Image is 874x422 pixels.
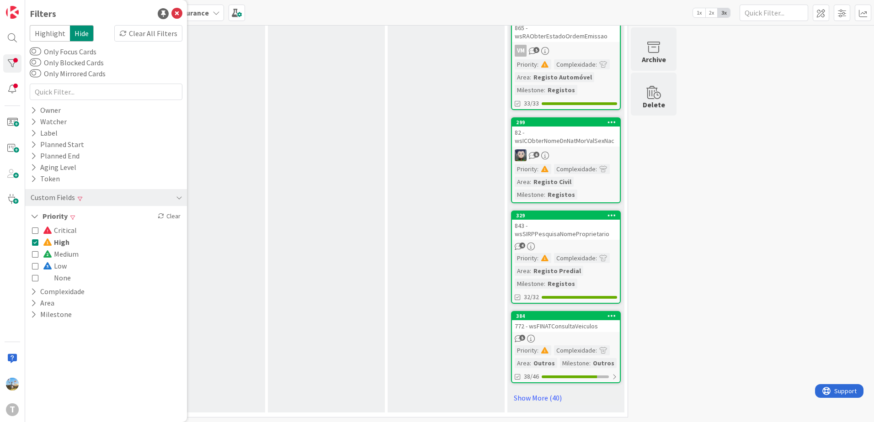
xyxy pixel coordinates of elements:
span: 38/46 [524,372,539,381]
div: VM [512,45,620,57]
button: Low [32,260,67,272]
span: High [43,236,69,248]
span: : [589,358,591,368]
button: Milestone [30,309,73,320]
div: 329 [516,212,620,219]
div: Registo Automóvel [531,72,594,82]
button: Only Focus Cards [30,47,41,56]
div: Outros [531,358,557,368]
div: Watcher [30,116,68,127]
div: Complexidade [554,253,596,263]
span: 2x [705,8,718,17]
div: Milestone [515,190,544,200]
div: T [6,403,19,416]
a: Show More (40) [511,390,621,405]
div: 299 [512,118,620,127]
label: Only Blocked Cards [30,57,104,68]
button: None [32,272,71,284]
div: 299 [516,119,620,126]
span: : [537,164,538,174]
button: Only Blocked Cards [30,58,41,67]
div: Planned Start [30,139,85,150]
div: Priority [515,345,537,355]
a: 329843 - wsSIRPPesquisaNomeProprietarioPriority:Complexidade:Area:Registo PredialMilestone:Regist... [511,211,621,304]
input: Quick Filter... [740,5,808,21]
img: Visit kanbanzone.com [6,6,19,19]
div: 384 [516,313,620,319]
div: Registos [545,85,577,95]
div: 384772 - wsFINATConsultaVeiculos [512,312,620,332]
a: 384772 - wsFINATConsultaVeiculosPriority:Complexidade:Area:OutrosMilestone:Outros38/46 [511,311,621,383]
button: Only Mirrored Cards [30,69,41,78]
span: : [537,59,538,69]
span: : [537,253,538,263]
div: Area [515,72,530,82]
a: 865 - wsRAObterEstadoOrdemEmissaoVMPriority:Complexidade:Area:Registo AutomóvelMilestone:Registos... [511,13,621,110]
span: : [596,253,597,263]
div: Delete [643,99,665,110]
div: Clear [156,211,182,222]
div: Complexidade [554,59,596,69]
div: Milestone [560,358,589,368]
div: 384 [512,312,620,320]
div: 843 - wsSIRPPesquisaNomeProprietario [512,220,620,240]
div: Filters [30,7,56,21]
span: Hide [70,25,94,42]
button: Priority [30,211,69,222]
span: Highlight [30,25,70,42]
button: Complexidade [30,286,85,297]
div: Outros [591,358,617,368]
button: High [32,236,69,248]
span: 5 [519,335,525,341]
div: Archive [642,54,666,65]
div: Label [30,127,59,139]
div: Milestone [515,279,544,289]
span: : [596,59,597,69]
div: 865 - wsRAObterEstadoOrdemEmissao [512,14,620,42]
span: Medium [43,248,79,260]
div: Custom Fields [30,192,76,203]
div: Registos [545,190,577,200]
a: 29982 - wsICObterNomeDnNatMorValSexNacLSPriority:Complexidade:Area:Registo CivilMilestone:Registos [511,117,621,203]
span: 5 [533,47,539,53]
span: Critical [43,224,77,236]
div: 329 [512,211,620,220]
span: 3x [718,8,730,17]
img: LS [515,149,527,161]
label: Only Focus Cards [30,46,96,57]
div: Planned End [30,150,80,162]
div: 82 - wsICObterNomeDnNatMorValSexNac [512,127,620,147]
span: : [530,266,531,276]
span: 32/32 [524,292,539,302]
div: Priority [515,164,537,174]
div: 29982 - wsICObterNomeDnNatMorValSexNac [512,118,620,147]
div: Area [515,358,530,368]
div: Owner [30,105,62,116]
div: Area [515,177,530,187]
span: : [530,358,531,368]
span: : [596,164,597,174]
span: : [530,72,531,82]
div: 772 - wsFINATConsultaVeiculos [512,320,620,332]
div: Clear All Filters [114,25,182,42]
input: Quick Filter... [30,84,182,100]
div: VM [515,45,527,57]
span: 4 [519,243,525,248]
span: 33/33 [524,99,539,108]
div: 329843 - wsSIRPPesquisaNomeProprietario [512,211,620,240]
span: : [544,85,545,95]
label: Only Mirrored Cards [30,68,106,79]
span: None [43,272,71,284]
img: DG [6,378,19,390]
span: : [537,345,538,355]
div: Milestone [515,85,544,95]
span: 6 [533,152,539,158]
div: Registos [545,279,577,289]
div: Priority [515,253,537,263]
span: 1x [693,8,705,17]
button: Area [30,297,55,309]
div: Registo Civil [531,177,574,187]
div: Complexidade [554,164,596,174]
span: : [544,190,545,200]
span: : [596,345,597,355]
